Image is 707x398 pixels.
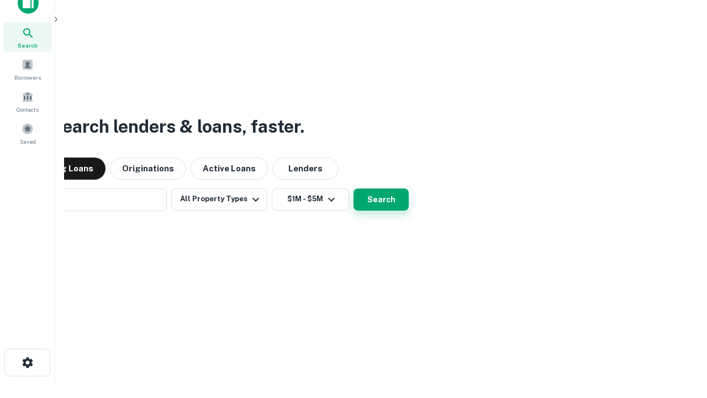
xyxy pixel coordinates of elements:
[652,310,707,363] iframe: Chat Widget
[272,188,349,211] button: $1M - $5M
[191,158,268,180] button: Active Loans
[171,188,267,211] button: All Property Types
[50,113,304,140] h3: Search lenders & loans, faster.
[18,41,38,50] span: Search
[110,158,186,180] button: Originations
[3,86,52,116] a: Contacts
[20,137,36,146] span: Saved
[272,158,339,180] button: Lenders
[14,73,41,82] span: Borrowers
[3,22,52,52] a: Search
[3,118,52,148] a: Saved
[3,54,52,84] a: Borrowers
[353,188,409,211] button: Search
[17,105,39,114] span: Contacts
